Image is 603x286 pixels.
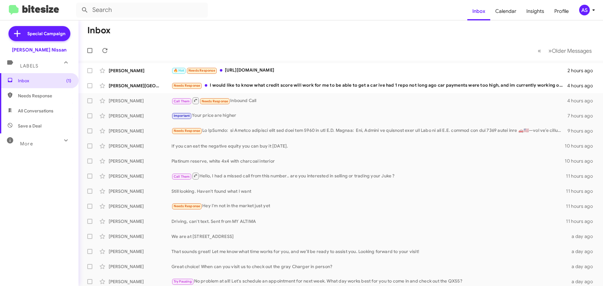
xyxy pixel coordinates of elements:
[171,278,568,285] div: No problem at all! Let's schedule an appointment for next week. What day works best for you to co...
[549,2,574,20] a: Profile
[568,248,598,255] div: a day ago
[567,83,598,89] div: 4 hours ago
[467,2,490,20] a: Inbox
[20,63,38,69] span: Labels
[188,68,215,73] span: Needs Response
[202,99,228,103] span: Needs Response
[174,68,184,73] span: 🔥 Hot
[574,5,596,15] button: AS
[568,113,598,119] div: 7 hours ago
[109,203,171,209] div: [PERSON_NAME]
[171,172,566,180] div: Hello, I had a missed call from this number.. are you interested in selling or trading your Juke ?
[171,127,568,134] div: Lo IpSumdo: si Ametco adipisci elit sed doei tem 5960 in utl E.D. Magnaa: Eni, Admini ve quisnost...
[174,99,190,103] span: Call Them
[568,67,598,74] div: 2 hours ago
[174,204,200,208] span: Needs Response
[565,158,598,164] div: 10 hours ago
[568,233,598,240] div: a day ago
[109,143,171,149] div: [PERSON_NAME]
[568,278,598,285] div: a day ago
[18,123,41,129] span: Save a Deal
[109,188,171,194] div: [PERSON_NAME]
[548,47,552,55] span: »
[171,158,565,164] div: Platinum reserve, white 4x4 with charcoal interior
[568,263,598,270] div: a day ago
[534,44,545,57] button: Previous
[568,128,598,134] div: 9 hours ago
[109,218,171,224] div: [PERSON_NAME]
[109,248,171,255] div: [PERSON_NAME]
[521,2,549,20] a: Insights
[109,158,171,164] div: [PERSON_NAME]
[12,47,67,53] div: [PERSON_NAME] Nissan
[18,93,71,99] span: Needs Response
[171,112,568,119] div: Your price are higher
[171,143,565,149] div: If you can eat the negative equity you can buy it [DATE].
[171,218,566,224] div: Driving, can't text. Sent from MY ALTIMA
[565,143,598,149] div: 10 hours ago
[109,67,171,74] div: [PERSON_NAME]
[109,278,171,285] div: [PERSON_NAME]
[171,202,566,210] div: Hey I'm not in the market just yet
[109,98,171,104] div: [PERSON_NAME]
[538,47,541,55] span: «
[566,203,598,209] div: 11 hours ago
[171,188,566,194] div: Still looking. Haven't found what I want
[566,173,598,179] div: 11 hours ago
[171,97,567,105] div: Inbound Call
[18,78,71,84] span: Inbox
[174,114,190,118] span: Important
[171,82,567,89] div: I would like to know what credit score will work for me to be able to get a car ive had 1 repo no...
[8,26,70,41] a: Special Campaign
[552,47,592,54] span: Older Messages
[171,263,568,270] div: Great choice! When can you visit us to check out the gray Charger in person?
[490,2,521,20] a: Calendar
[66,78,71,84] span: (1)
[566,218,598,224] div: 11 hours ago
[534,44,595,57] nav: Page navigation example
[171,233,568,240] div: We are at [STREET_ADDRESS]
[18,108,53,114] span: All Conversations
[20,141,33,147] span: More
[171,67,568,74] div: [URL][DOMAIN_NAME]
[109,113,171,119] div: [PERSON_NAME]
[109,128,171,134] div: [PERSON_NAME]
[566,188,598,194] div: 11 hours ago
[545,44,595,57] button: Next
[171,248,568,255] div: That sounds great! Let me know what time works for you, and we’ll be ready to assist you. Looking...
[87,25,111,35] h1: Inbox
[109,263,171,270] div: [PERSON_NAME]
[579,5,590,15] div: AS
[174,279,192,283] span: Try Pausing
[174,175,190,179] span: Call Them
[174,129,200,133] span: Needs Response
[109,233,171,240] div: [PERSON_NAME]
[76,3,208,18] input: Search
[109,83,171,89] div: [PERSON_NAME][GEOGRAPHIC_DATA]
[567,98,598,104] div: 4 hours ago
[174,84,200,88] span: Needs Response
[109,173,171,179] div: [PERSON_NAME]
[27,30,65,37] span: Special Campaign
